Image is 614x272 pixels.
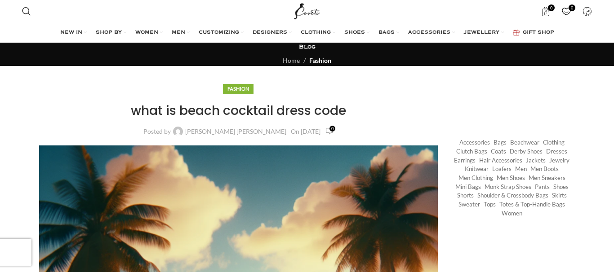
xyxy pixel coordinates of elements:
a: Beachwear (431 items) [510,138,539,147]
a: Earrings (185 items) [454,156,476,165]
a: Accessories (745 items) [459,138,490,147]
a: Fashion [227,86,249,92]
a: Men Boots (296 items) [530,165,559,173]
a: Tops (2,734 items) [484,200,496,209]
span: 0 [329,126,335,132]
span: ACCESSORIES [408,29,450,36]
a: Search [18,2,36,20]
a: Men Shoes (1,372 items) [497,174,525,182]
a: 0 [325,126,333,136]
a: Shoes (294 items) [553,183,569,191]
a: Clutch Bags (155 items) [456,147,487,156]
a: Jewelry (409 items) [549,156,570,165]
a: Clothing (17,472 items) [543,138,565,147]
div: My Wishlist [557,2,576,20]
img: author-avatar [173,127,183,136]
a: 0 [537,2,555,20]
div: Main navigation [18,24,596,42]
span: SHOES [344,29,365,36]
span: Posted by [143,128,171,135]
span: CLOTHING [301,29,331,36]
a: Home [283,57,300,64]
a: NEW IN [60,24,87,42]
a: Monk strap shoes (262 items) [485,183,531,191]
a: Shoulder & Crossbody Bags (675 items) [477,191,548,200]
a: MEN [172,24,190,42]
a: Site logo [292,7,322,14]
h1: what is beach cocktail dress code [39,102,438,119]
a: CLOTHING [301,24,335,42]
span: MEN [172,29,185,36]
a: Totes & Top-Handle Bags (361 items) [499,200,565,209]
span: WOMEN [135,29,158,36]
span: 0 [548,4,555,11]
a: Shorts (286 items) [457,191,474,200]
a: Fashion [309,57,331,64]
a: Pants (1,279 items) [535,183,550,191]
a: Bags (1,749 items) [494,138,507,147]
a: JEWELLERY [464,24,504,42]
span: BAGS [378,29,395,36]
a: Coats (375 items) [491,147,506,156]
a: Dresses (9,342 items) [546,147,567,156]
a: Knitwear (436 items) [465,165,489,173]
a: CUSTOMIZING [199,24,244,42]
a: DESIGNERS [253,24,292,42]
a: Derby shoes (233 items) [510,147,543,156]
span: NEW IN [60,29,82,36]
span: DESIGNERS [253,29,287,36]
a: WOMEN [135,24,163,42]
a: Men Clothing (418 items) [458,174,493,182]
a: ACCESSORIES [408,24,455,42]
a: GIFT SHOP [513,24,554,42]
a: Men Sneakers (154 items) [529,174,565,182]
a: Skirts (969 items) [552,191,567,200]
a: Sweater (219 items) [458,200,480,209]
a: Hair Accessories (245 items) [479,156,522,165]
span: SHOP BY [96,29,122,36]
a: Loafers (193 items) [492,165,512,173]
a: 0 [557,2,576,20]
h3: Blog [299,43,316,51]
a: BAGS [378,24,399,42]
a: Mini Bags (369 items) [455,183,481,191]
span: GIFT SHOP [523,29,554,36]
a: [PERSON_NAME] [PERSON_NAME] [185,128,286,135]
span: JEWELLERY [464,29,499,36]
a: SHOP BY [96,24,126,42]
a: Women (20,732 items) [502,209,522,218]
a: Men (1,906 items) [515,165,527,173]
span: CUSTOMIZING [199,29,239,36]
img: GiftBag [513,30,520,35]
span: 0 [569,4,575,11]
a: Jackets (1,107 items) [526,156,546,165]
time: On [DATE] [291,127,320,135]
a: SHOES [344,24,369,42]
